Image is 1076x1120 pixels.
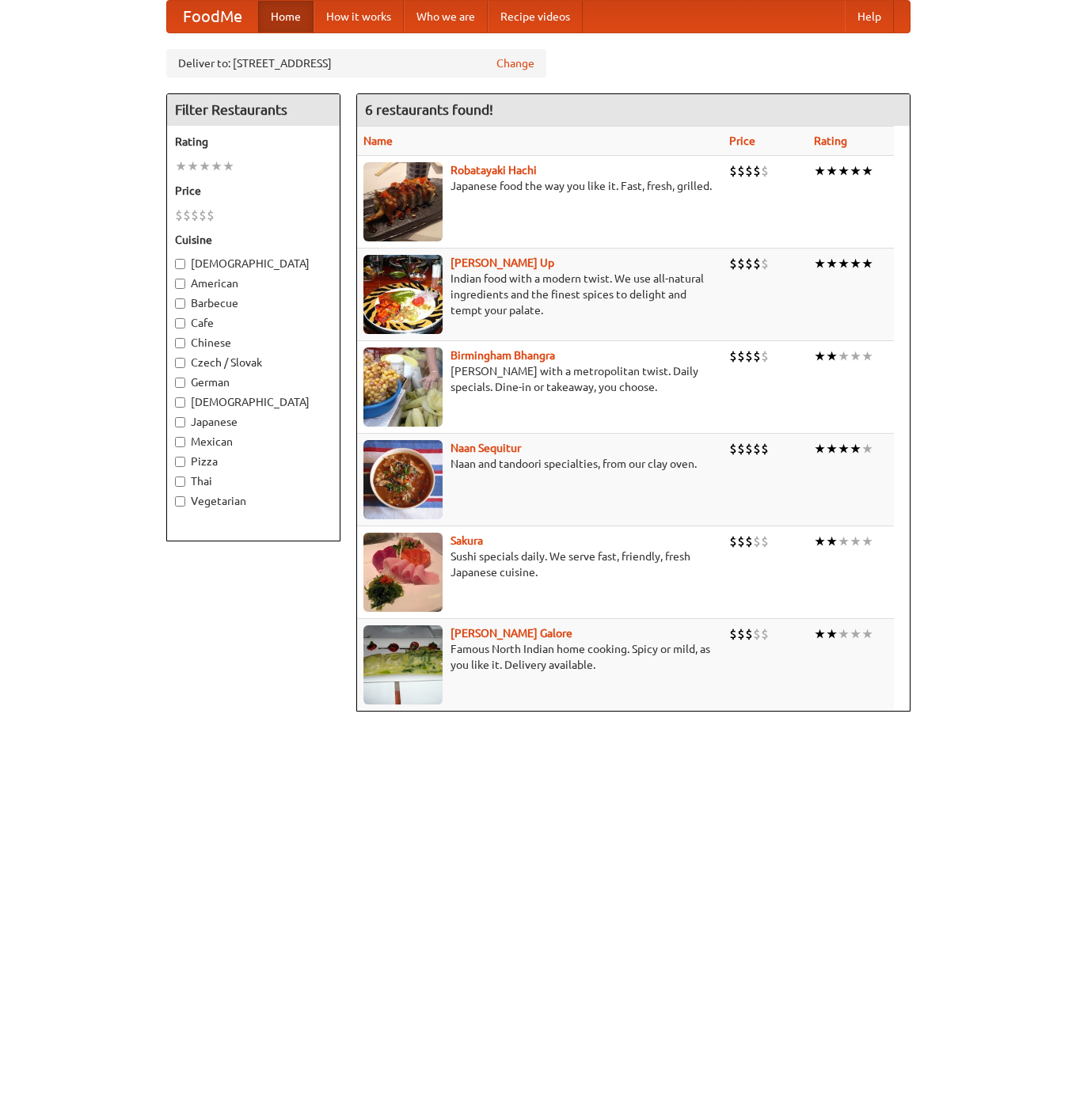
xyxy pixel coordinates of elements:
[175,275,332,291] label: American
[814,255,826,272] li: ★
[737,255,745,272] li: $
[451,442,521,454] a: Naan Sequitur
[363,456,717,472] p: Naan and tandoori specialties, from our clay oven.
[838,255,850,272] li: ★
[451,534,483,547] a: Sakura
[175,434,332,450] label: Mexican
[838,440,850,457] li: ★
[745,533,753,550] li: $
[729,440,737,457] li: $
[199,207,207,224] li: $
[191,207,199,224] li: $
[729,135,755,147] a: Price
[175,318,185,328] input: Cafe
[753,255,761,272] li: $
[211,158,222,175] li: ★
[850,440,861,457] li: ★
[175,457,185,467] input: Pizza
[838,533,850,550] li: ★
[814,347,826,365] li: ★
[207,207,215,224] li: $
[861,347,873,365] li: ★
[175,417,185,427] input: Japanese
[363,178,717,194] p: Japanese food the way you like it. Fast, fresh, grilled.
[175,437,185,447] input: Mexican
[175,298,185,309] input: Barbecue
[175,355,332,370] label: Czech / Slovak
[814,135,847,147] a: Rating
[199,158,211,175] li: ★
[175,397,185,408] input: [DEMOGRAPHIC_DATA]
[175,256,332,271] label: [DEMOGRAPHIC_DATA]
[363,549,717,580] p: Sushi specials daily. We serve fast, friendly, fresh Japanese cuisine.
[850,533,861,550] li: ★
[363,641,717,673] p: Famous North Indian home cooking. Spicy or mild, as you like it. Delivery available.
[175,378,185,388] input: German
[761,255,769,272] li: $
[838,347,850,365] li: ★
[814,440,826,457] li: ★
[167,94,340,126] h4: Filter Restaurants
[745,440,753,457] li: $
[761,347,769,365] li: $
[187,158,199,175] li: ★
[729,347,737,365] li: $
[363,135,393,147] a: Name
[729,162,737,180] li: $
[496,55,534,71] a: Change
[861,625,873,643] li: ★
[175,394,332,410] label: [DEMOGRAPHIC_DATA]
[861,162,873,180] li: ★
[363,533,443,612] img: sakura.jpg
[838,162,850,180] li: ★
[826,347,838,365] li: ★
[363,162,443,241] img: robatayaki.jpg
[365,102,493,117] ng-pluralize: 6 restaurants found!
[363,625,443,704] img: currygalore.jpg
[175,493,332,509] label: Vegetarian
[753,625,761,643] li: $
[826,533,838,550] li: ★
[814,625,826,643] li: ★
[729,255,737,272] li: $
[737,533,745,550] li: $
[166,49,546,78] div: Deliver to: [STREET_ADDRESS]
[753,533,761,550] li: $
[729,625,737,643] li: $
[745,347,753,365] li: $
[175,476,185,487] input: Thai
[737,440,745,457] li: $
[175,207,183,224] li: $
[363,440,443,519] img: naansequitur.jpg
[826,440,838,457] li: ★
[183,207,191,224] li: $
[451,349,555,362] a: Birmingham Bhangra
[175,358,185,368] input: Czech / Slovak
[745,162,753,180] li: $
[861,440,873,457] li: ★
[451,256,554,269] a: [PERSON_NAME] Up
[175,232,332,248] h5: Cuisine
[850,162,861,180] li: ★
[363,363,717,395] p: [PERSON_NAME] with a metropolitan twist. Daily specials. Dine-in or takeaway, you choose.
[745,255,753,272] li: $
[861,533,873,550] li: ★
[488,1,583,32] a: Recipe videos
[363,347,443,427] img: bhangra.jpg
[451,164,537,177] a: Robatayaki Hachi
[761,162,769,180] li: $
[175,158,187,175] li: ★
[314,1,404,32] a: How it works
[175,454,332,469] label: Pizza
[175,259,185,269] input: [DEMOGRAPHIC_DATA]
[761,440,769,457] li: $
[175,496,185,507] input: Vegetarian
[451,627,572,640] a: [PERSON_NAME] Galore
[753,162,761,180] li: $
[845,1,894,32] a: Help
